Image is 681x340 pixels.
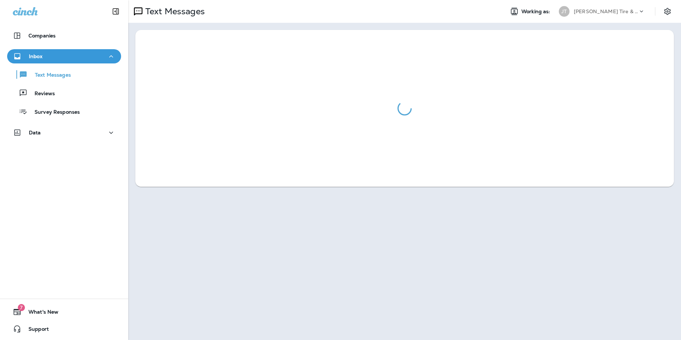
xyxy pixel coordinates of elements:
[27,91,55,97] p: Reviews
[7,49,121,63] button: Inbox
[142,6,205,17] p: Text Messages
[559,6,570,17] div: JT
[7,322,121,336] button: Support
[661,5,674,18] button: Settings
[7,86,121,101] button: Reviews
[28,33,56,38] p: Companies
[21,309,58,318] span: What's New
[521,9,552,15] span: Working as:
[29,53,42,59] p: Inbox
[7,305,121,319] button: 7What's New
[29,130,41,135] p: Data
[574,9,638,14] p: [PERSON_NAME] Tire & Auto
[18,304,25,311] span: 7
[7,125,121,140] button: Data
[27,109,80,116] p: Survey Responses
[106,4,126,19] button: Collapse Sidebar
[7,29,121,43] button: Companies
[21,326,49,335] span: Support
[28,72,71,79] p: Text Messages
[7,104,121,119] button: Survey Responses
[7,67,121,82] button: Text Messages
